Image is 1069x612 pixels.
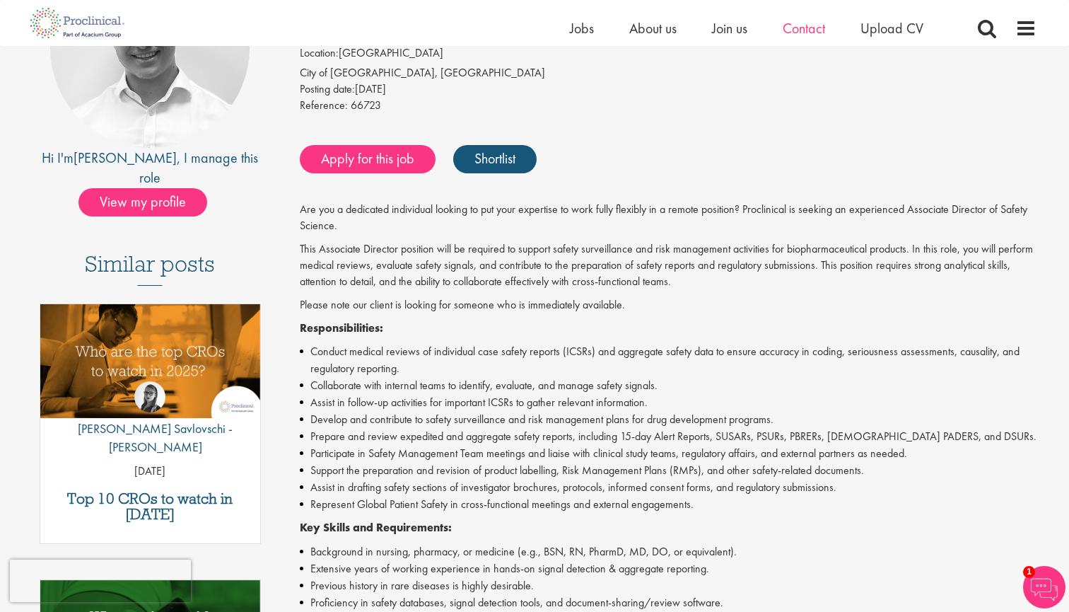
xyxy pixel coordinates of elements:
[860,19,923,37] a: Upload CV
[712,19,747,37] a: Join us
[300,520,452,535] strong: Key Skills and Requirements:
[300,321,383,335] strong: Responsibilities:
[629,19,677,37] a: About us
[300,560,1037,577] li: Extensive years of working experience in hands-on signal detection & aggregate reporting.
[783,19,825,37] a: Contact
[40,463,260,480] p: [DATE]
[47,491,253,522] a: Top 10 CROs to watch in [DATE]
[10,560,191,602] iframe: reCAPTCHA
[40,304,260,418] img: Top 10 CROs 2025 | Proclinical
[300,45,339,62] label: Location:
[570,19,594,37] a: Jobs
[78,191,221,209] a: View my profile
[300,202,1037,234] p: Are you a dedicated individual looking to put your expertise to work fully flexibly in a remote p...
[300,543,1037,560] li: Background in nursing, pharmacy, or medicine (e.g., BSN, RN, PharmD, MD, DO, or equivalent).
[300,462,1037,479] li: Support the preparation and revision of product labelling, Risk Management Plans (RMPs), and othe...
[453,145,537,173] a: Shortlist
[33,148,268,188] div: Hi I'm , I manage this role
[300,241,1037,290] p: This Associate Director position will be required to support safety surveillance and risk managem...
[300,411,1037,428] li: Develop and contribute to safety surveillance and risk management plans for drug development prog...
[300,428,1037,445] li: Prepare and review expedited and aggregate safety reports, including 15-day Alert Reports, SUSARs...
[78,188,207,216] span: View my profile
[300,65,1037,81] div: City of [GEOGRAPHIC_DATA], [GEOGRAPHIC_DATA]
[85,252,215,286] h3: Similar posts
[300,577,1037,594] li: Previous history in rare diseases is highly desirable.
[351,98,381,112] span: 66723
[300,496,1037,513] li: Represent Global Patient Safety in cross-functional meetings and external engagements.
[300,343,1037,377] li: Conduct medical reviews of individual case safety reports (ICSRs) and aggregate safety data to en...
[300,297,1037,313] p: Please note our client is looking for someone who is immediately available.
[300,98,348,114] label: Reference:
[74,149,177,167] a: [PERSON_NAME]
[134,381,165,412] img: Theodora Savlovschi - Wicks
[300,145,436,173] a: Apply for this job
[300,445,1037,462] li: Participate in Safety Management Team meetings and liaise with clinical study teams, regulatory a...
[300,45,1037,65] li: [GEOGRAPHIC_DATA]
[300,81,355,96] span: Posting date:
[300,594,1037,611] li: Proficiency in safety databases, signal detection tools, and document-sharing/review software.
[1023,566,1065,608] img: Chatbot
[300,81,1037,98] div: [DATE]
[40,381,260,463] a: Theodora Savlovschi - Wicks [PERSON_NAME] Savlovschi - [PERSON_NAME]
[40,304,260,429] a: Link to a post
[300,394,1037,411] li: Assist in follow-up activities for important ICSRs to gather relevant information.
[300,479,1037,496] li: Assist in drafting safety sections of investigator brochures, protocols, informed consent forms, ...
[40,420,260,456] p: [PERSON_NAME] Savlovschi - [PERSON_NAME]
[1023,566,1035,578] span: 1
[300,377,1037,394] li: Collaborate with internal teams to identify, evaluate, and manage safety signals.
